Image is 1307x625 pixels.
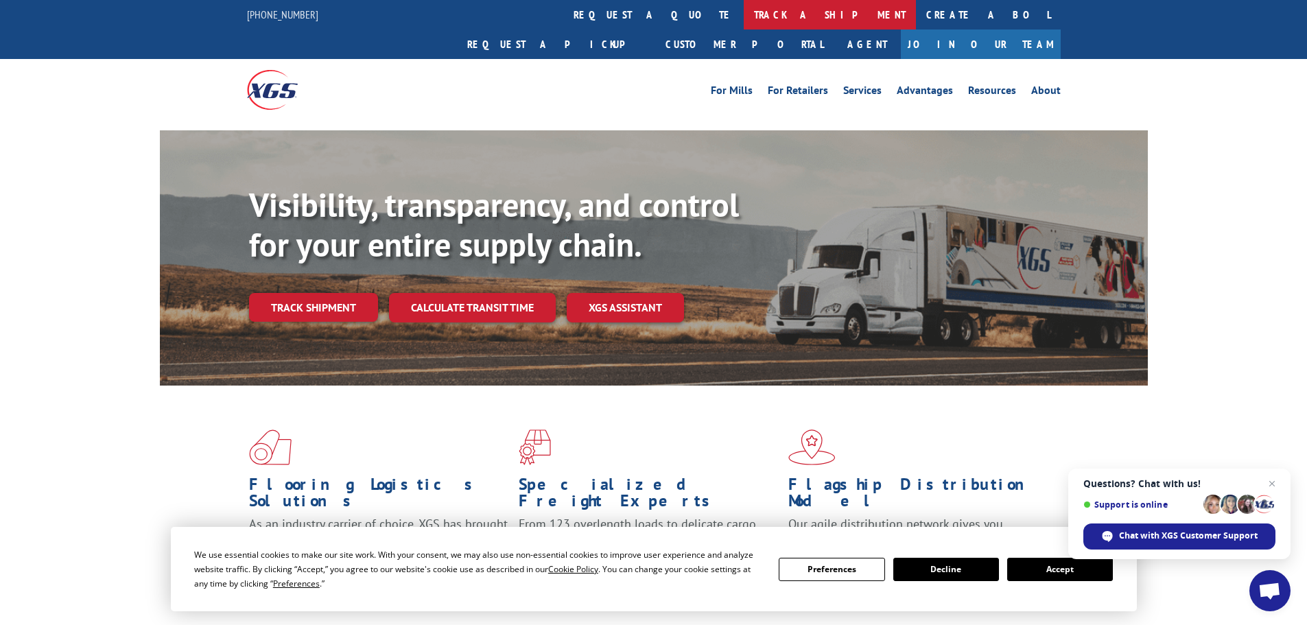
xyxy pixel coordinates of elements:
button: Accept [1007,558,1113,581]
img: xgs-icon-flagship-distribution-model-red [788,429,836,465]
div: Cookie Consent Prompt [171,527,1137,611]
span: Support is online [1083,499,1199,510]
a: XGS ASSISTANT [567,293,684,322]
a: Services [843,85,882,100]
a: Agent [834,30,901,59]
button: Preferences [779,558,884,581]
span: Cookie Policy [548,563,598,575]
a: Advantages [897,85,953,100]
img: xgs-icon-total-supply-chain-intelligence-red [249,429,292,465]
a: For Mills [711,85,753,100]
div: We use essential cookies to make our site work. With your consent, we may also use non-essential ... [194,547,762,591]
a: Open chat [1249,570,1291,611]
h1: Flooring Logistics Solutions [249,476,508,516]
a: Track shipment [249,293,378,322]
a: Request a pickup [457,30,655,59]
h1: Specialized Freight Experts [519,476,778,516]
h1: Flagship Distribution Model [788,476,1048,516]
img: xgs-icon-focused-on-flooring-red [519,429,551,465]
a: [PHONE_NUMBER] [247,8,318,21]
a: About [1031,85,1061,100]
a: For Retailers [768,85,828,100]
span: Preferences [273,578,320,589]
span: Chat with XGS Customer Support [1083,523,1275,550]
p: From 123 overlength loads to delicate cargo, our experienced staff knows the best way to move you... [519,516,778,577]
span: Our agile distribution network gives you nationwide inventory management on demand. [788,516,1041,548]
button: Decline [893,558,999,581]
span: As an industry carrier of choice, XGS has brought innovation and dedication to flooring logistics... [249,516,508,565]
a: Customer Portal [655,30,834,59]
span: Questions? Chat with us! [1083,478,1275,489]
a: Resources [968,85,1016,100]
a: Join Our Team [901,30,1061,59]
b: Visibility, transparency, and control for your entire supply chain. [249,183,739,266]
a: Calculate transit time [389,293,556,322]
span: Chat with XGS Customer Support [1119,530,1258,542]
